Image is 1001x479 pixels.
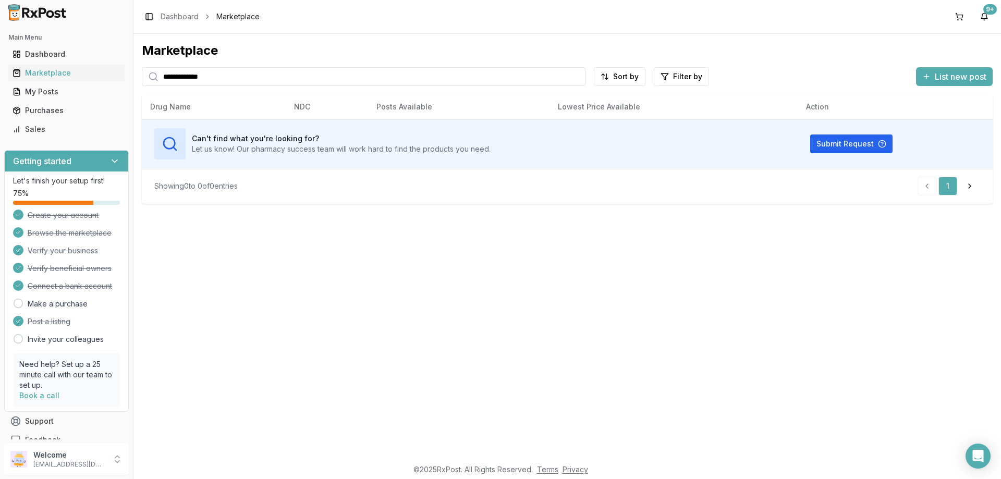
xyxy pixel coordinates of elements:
div: 9+ [983,4,997,15]
div: My Posts [13,87,120,97]
span: Marketplace [216,11,260,22]
button: Sort by [594,67,645,86]
nav: breadcrumb [161,11,260,22]
th: Action [798,94,993,119]
th: Lowest Price Available [550,94,798,119]
a: List new post [916,72,993,83]
th: Drug Name [142,94,286,119]
a: Purchases [8,101,125,120]
a: Make a purchase [28,299,88,309]
div: Sales [13,124,120,134]
button: Support [4,412,129,431]
button: Dashboard [4,46,129,63]
div: Dashboard [13,49,120,59]
div: Purchases [13,105,120,116]
button: List new post [916,67,993,86]
h2: Main Menu [8,33,125,42]
a: My Posts [8,82,125,101]
h3: Getting started [13,155,71,167]
a: Go to next page [959,177,980,195]
button: Purchases [4,102,129,119]
span: Post a listing [28,316,70,327]
button: My Posts [4,83,129,100]
th: NDC [286,94,368,119]
img: RxPost Logo [4,4,71,21]
a: Dashboard [161,11,199,22]
div: Marketplace [13,68,120,78]
p: Need help? Set up a 25 minute call with our team to set up. [19,359,114,390]
span: Verify your business [28,245,98,256]
span: Connect a bank account [28,281,112,291]
span: Create your account [28,210,99,220]
span: Verify beneficial owners [28,263,112,274]
button: Marketplace [4,65,129,81]
div: Marketplace [142,42,993,59]
span: Filter by [673,71,702,82]
a: 1 [938,177,957,195]
span: List new post [935,70,986,83]
a: Book a call [19,391,59,400]
p: Let's finish your setup first! [13,176,120,186]
span: Feedback [25,435,60,445]
a: Marketplace [8,64,125,82]
button: 9+ [976,8,993,25]
button: Filter by [654,67,709,86]
nav: pagination [918,177,980,195]
a: Terms [537,465,558,474]
button: Feedback [4,431,129,449]
div: Showing 0 to 0 of 0 entries [154,181,238,191]
p: Let us know! Our pharmacy success team will work hard to find the products you need. [192,144,491,154]
button: Submit Request [810,134,893,153]
img: User avatar [10,451,27,468]
div: Open Intercom Messenger [966,444,991,469]
span: Sort by [613,71,639,82]
a: Dashboard [8,45,125,64]
a: Invite your colleagues [28,334,104,345]
p: Welcome [33,450,106,460]
th: Posts Available [368,94,550,119]
p: [EMAIL_ADDRESS][DOMAIN_NAME] [33,460,106,469]
a: Privacy [563,465,588,474]
a: Sales [8,120,125,139]
span: Browse the marketplace [28,228,112,238]
h3: Can't find what you're looking for? [192,133,491,144]
button: Sales [4,121,129,138]
span: 75 % [13,188,29,199]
